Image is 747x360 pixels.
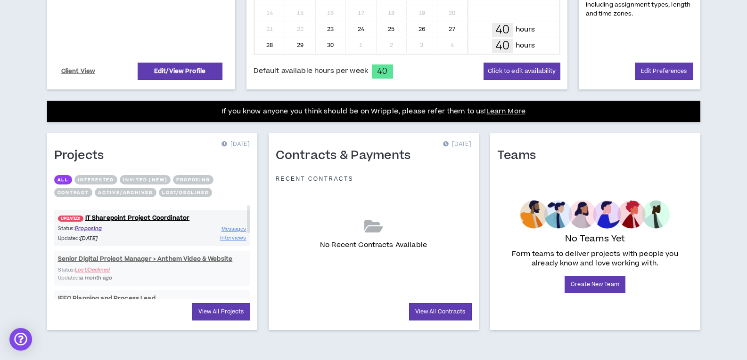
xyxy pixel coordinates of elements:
p: Recent Contracts [276,175,354,183]
a: Edit/View Profile [138,63,222,80]
span: Messages [222,225,246,232]
a: UPDATED!IT Sharepoint Project Coordinator [54,214,250,223]
button: Invited (new) [120,175,171,184]
h1: Contracts & Payments [276,148,418,163]
a: View All Projects [192,303,250,320]
h1: Projects [54,148,111,163]
img: empty [520,200,670,229]
div: Open Intercom Messenger [9,328,32,351]
p: [DATE] [443,140,471,149]
a: Messages [222,224,246,233]
button: Contract [54,188,92,197]
button: Click to edit availability [484,63,560,80]
a: Edit Preferences [635,63,693,80]
button: Active/Archived [95,188,156,197]
a: Create New Team [565,276,625,293]
a: Client View [60,63,97,80]
a: View All Contracts [409,303,472,320]
h1: Teams [497,148,543,163]
p: [DATE] [222,140,250,149]
button: Interested [74,175,117,184]
button: Proposing [173,175,213,184]
span: Interviews [220,234,246,241]
span: UPDATED! [58,216,83,222]
button: All [54,175,72,184]
p: hours [516,40,535,51]
a: Learn More [486,106,525,116]
button: Lost/Declined [159,188,212,197]
p: No Teams Yet [565,232,625,246]
a: Interviews [220,233,246,242]
p: No Recent Contracts Available [320,240,427,250]
p: If you know anyone you think should be on Wripple, please refer them to us! [222,106,525,117]
p: Updated: [58,234,152,242]
span: Proposing [75,225,102,232]
span: Default available hours per week [254,66,368,76]
p: Status: [58,224,152,232]
p: Form teams to deliver projects with people you already know and love working with. [501,249,690,268]
i: [DATE] [80,235,98,242]
p: hours [516,24,535,35]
